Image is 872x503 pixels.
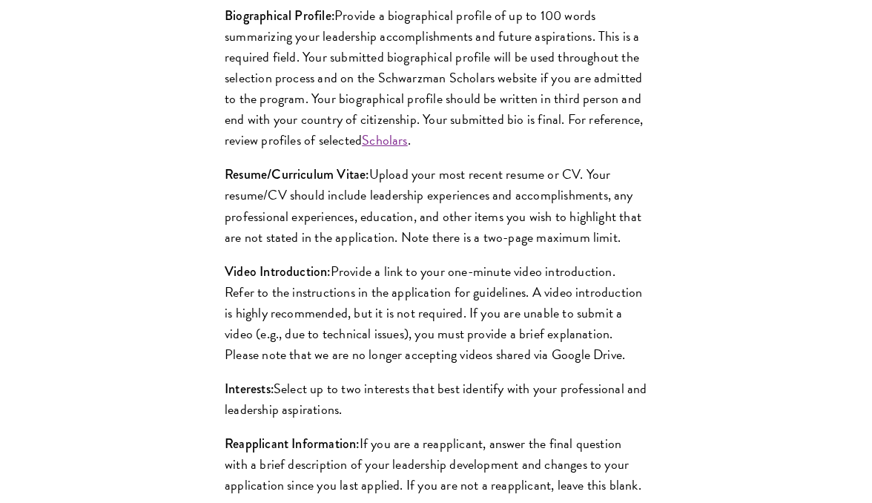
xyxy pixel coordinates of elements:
strong: Interests: [225,379,274,398]
p: Provide a biographical profile of up to 100 words summarizing your leadership accomplishments and... [225,5,647,151]
strong: Reapplicant Information: [225,434,360,453]
strong: Resume/Curriculum Vitae: [225,165,369,184]
p: Select up to two interests that best identify with your professional and leadership aspirations. [225,378,647,420]
p: If you are a reapplicant, answer the final question with a brief description of your leadership d... [225,433,647,496]
p: Upload your most recent resume or CV. Your resume/CV should include leadership experiences and ac... [225,164,647,247]
strong: Biographical Profile: [225,6,334,25]
strong: Video Introduction: [225,262,331,281]
a: Scholars [362,130,408,150]
p: Provide a link to your one-minute video introduction. Refer to the instructions in the applicatio... [225,261,647,365]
